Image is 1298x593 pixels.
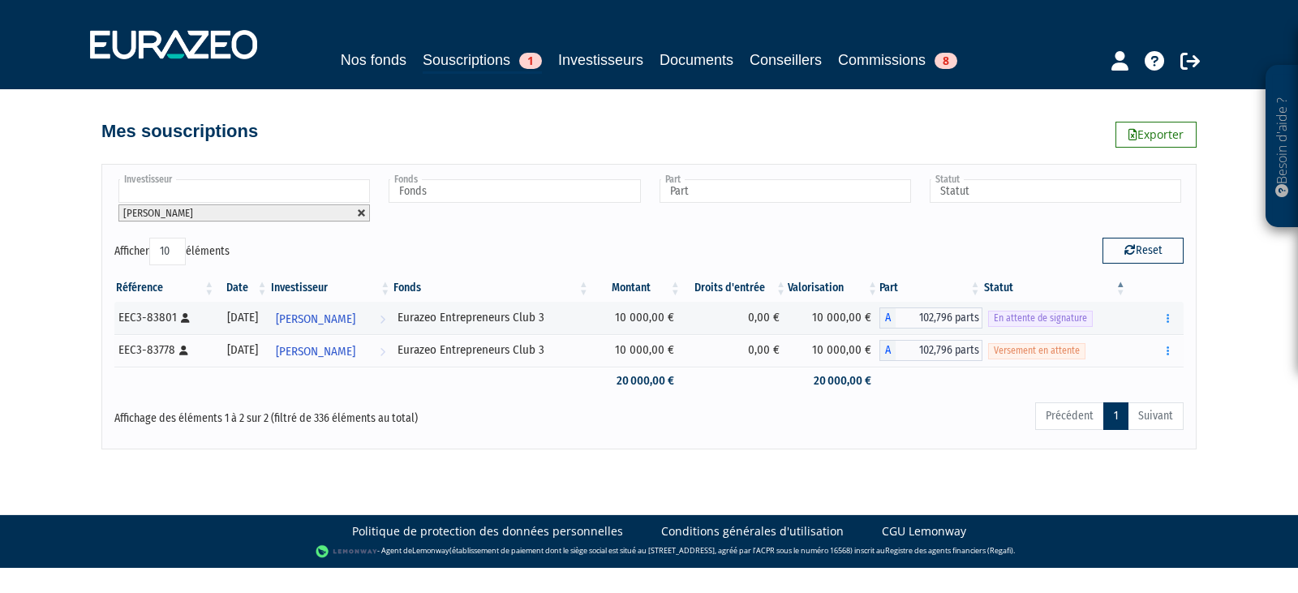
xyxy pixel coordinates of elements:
span: A [879,307,896,329]
td: 10 000,00 € [788,334,879,367]
th: Investisseur: activer pour trier la colonne par ordre croissant [269,274,393,302]
div: EEC3-83801 [118,309,210,326]
span: A [879,340,896,361]
th: Montant: activer pour trier la colonne par ordre croissant [591,274,682,302]
label: Afficher éléments [114,238,230,265]
span: [PERSON_NAME] [123,207,193,219]
a: Conditions générales d'utilisation [661,523,844,539]
td: 10 000,00 € [788,302,879,334]
a: Nos fonds [341,49,406,71]
td: 0,00 € [682,334,788,367]
div: Eurazeo Entrepreneurs Club 3 [398,309,585,326]
a: Commissions8 [838,49,957,71]
th: Valorisation: activer pour trier la colonne par ordre croissant [788,274,879,302]
td: 10 000,00 € [591,302,682,334]
div: [DATE] [221,309,263,326]
span: 102,796 parts [896,340,982,361]
i: Voir l'investisseur [380,304,385,334]
div: [DATE] [221,342,263,359]
p: Besoin d'aide ? [1273,74,1292,220]
a: CGU Lemonway [882,523,966,539]
a: 1 [1103,402,1128,430]
div: EEC3-83778 [118,342,210,359]
a: Documents [660,49,733,71]
span: [PERSON_NAME] [276,337,355,367]
a: Exporter [1115,122,1197,148]
a: Souscriptions1 [423,49,542,74]
a: Politique de protection des données personnelles [352,523,623,539]
button: Reset [1102,238,1184,264]
span: 1 [519,53,542,69]
th: Droits d'entrée: activer pour trier la colonne par ordre croissant [682,274,788,302]
span: [PERSON_NAME] [276,304,355,334]
i: Voir l'investisseur [380,337,385,367]
span: Versement en attente [988,343,1085,359]
span: En attente de signature [988,311,1093,326]
a: [PERSON_NAME] [269,334,393,367]
a: [PERSON_NAME] [269,302,393,334]
div: Affichage des éléments 1 à 2 sur 2 (filtré de 336 éléments au total) [114,401,546,427]
div: A - Eurazeo Entrepreneurs Club 3 [879,307,982,329]
th: Date: activer pour trier la colonne par ordre croissant [216,274,269,302]
td: 0,00 € [682,302,788,334]
a: Registre des agents financiers (Regafi) [885,545,1013,556]
div: Eurazeo Entrepreneurs Club 3 [398,342,585,359]
a: Lemonway [412,545,449,556]
h4: Mes souscriptions [101,122,258,141]
th: Statut : activer pour trier la colonne par ordre d&eacute;croissant [982,274,1128,302]
i: [Français] Personne physique [181,313,190,323]
div: - Agent de (établissement de paiement dont le siège social est situé au [STREET_ADDRESS], agréé p... [16,544,1282,560]
a: Investisseurs [558,49,643,71]
div: A - Eurazeo Entrepreneurs Club 3 [879,340,982,361]
span: 102,796 parts [896,307,982,329]
th: Fonds: activer pour trier la colonne par ordre croissant [392,274,591,302]
th: Part: activer pour trier la colonne par ordre croissant [879,274,982,302]
i: [Français] Personne physique [179,346,188,355]
img: 1732889491-logotype_eurazeo_blanc_rvb.png [90,30,257,59]
select: Afficheréléments [149,238,186,265]
a: Conseillers [750,49,822,71]
th: Référence : activer pour trier la colonne par ordre croissant [114,274,216,302]
img: logo-lemonway.png [316,544,378,560]
td: 20 000,00 € [591,367,682,395]
td: 20 000,00 € [788,367,879,395]
span: 8 [935,53,957,69]
td: 10 000,00 € [591,334,682,367]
